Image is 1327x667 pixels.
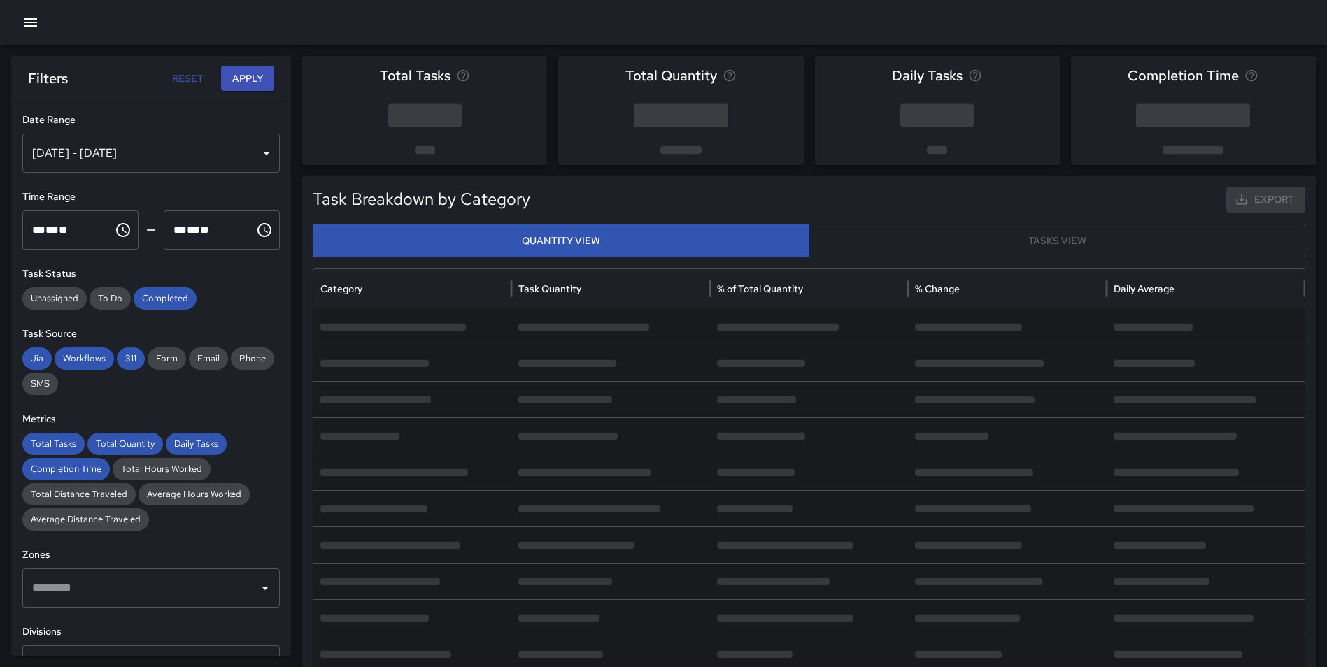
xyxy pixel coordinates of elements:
[22,134,280,173] div: [DATE] - [DATE]
[518,282,581,295] div: Task Quantity
[166,433,227,455] div: Daily Tasks
[915,282,960,295] div: % Change
[717,282,803,295] div: % of Total Quantity
[22,352,52,366] span: Jia
[90,287,131,310] div: To Do
[45,224,59,235] span: Minutes
[22,512,149,526] span: Average Distance Traveled
[1244,69,1258,83] svg: Average time taken to complete tasks in the selected period, compared to the previous period.
[87,437,163,451] span: Total Quantity
[22,113,280,128] h6: Date Range
[892,64,963,87] span: Daily Tasks
[456,69,470,83] svg: Total number of tasks in the selected period, compared to the previous period.
[187,224,200,235] span: Minutes
[148,347,186,370] div: Form
[320,282,362,295] div: Category
[189,347,228,370] div: Email
[22,624,280,640] h6: Divisions
[32,224,45,235] span: Hours
[22,287,87,310] div: Unassigned
[55,352,114,366] span: Workflows
[200,224,209,235] span: Meridiem
[22,547,280,563] h6: Zones
[22,373,58,395] div: SMS
[22,327,280,342] h6: Task Source
[22,266,280,282] h6: Task Status
[22,377,58,391] span: SMS
[231,352,274,366] span: Phone
[221,66,274,92] button: Apply
[1114,282,1175,295] div: Daily Average
[250,216,278,244] button: Choose time, selected time is 11:59 PM
[313,188,1056,210] h5: Task Breakdown by Category
[166,437,227,451] span: Daily Tasks
[22,483,136,505] div: Total Distance Traveled
[22,347,52,370] div: Jia
[380,64,450,87] span: Total Tasks
[28,67,68,89] h6: Filters
[1128,64,1239,87] span: Completion Time
[255,578,275,598] button: Open
[109,216,137,244] button: Choose time, selected time is 12:00 AM
[968,69,982,83] svg: Average number of tasks per day in the selected period, compared to the previous period.
[22,292,87,306] span: Unassigned
[22,189,280,205] h6: Time Range
[139,487,250,501] span: Average Hours Worked
[113,462,211,476] span: Total Hours Worked
[55,347,114,370] div: Workflows
[231,347,274,370] div: Phone
[22,437,85,451] span: Total Tasks
[134,287,197,310] div: Completed
[625,64,717,87] span: Total Quantity
[117,352,145,366] span: 311
[22,487,136,501] span: Total Distance Traveled
[117,347,145,370] div: 311
[22,458,110,480] div: Completion Time
[90,292,131,306] span: To Do
[148,352,186,366] span: Form
[165,66,210,92] button: Reset
[59,224,68,235] span: Meridiem
[134,292,197,306] span: Completed
[22,433,85,455] div: Total Tasks
[22,508,149,531] div: Average Distance Traveled
[723,69,737,83] svg: Total task quantity in the selected period, compared to the previous period.
[189,352,228,366] span: Email
[173,224,187,235] span: Hours
[87,433,163,455] div: Total Quantity
[139,483,250,505] div: Average Hours Worked
[22,412,280,427] h6: Metrics
[113,458,211,480] div: Total Hours Worked
[22,462,110,476] span: Completion Time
